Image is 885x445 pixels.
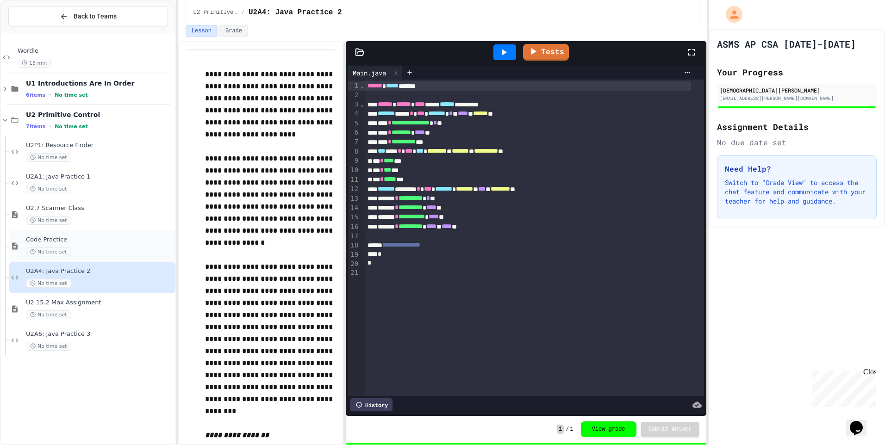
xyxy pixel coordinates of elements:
[348,185,360,194] div: 12
[725,178,869,206] p: Switch to "Grade View" to access the chat feature and communicate with your teacher for help and ...
[348,213,360,222] div: 15
[26,330,174,338] span: U2A6: Java Practice 3
[523,44,569,61] a: Tests
[720,86,874,94] div: [DEMOGRAPHIC_DATA][PERSON_NAME]
[717,66,877,79] h2: Your Progress
[348,147,360,156] div: 8
[26,216,71,225] span: No time set
[8,6,168,26] button: Back to Teams
[360,82,364,89] span: Fold line
[26,79,174,87] span: U1 Introductions Are In Order
[26,111,174,119] span: U2 Primitive Control
[557,425,564,434] span: 1
[18,59,51,68] span: 15 min
[348,204,360,213] div: 14
[26,124,45,130] span: 7 items
[26,185,71,193] span: No time set
[348,68,391,78] div: Main.java
[348,222,360,232] div: 16
[348,250,360,260] div: 19
[26,279,71,288] span: No time set
[26,267,174,275] span: U2A4: Java Practice 2
[26,310,71,319] span: No time set
[26,92,45,98] span: 6 items
[350,398,393,411] div: History
[570,426,573,433] span: 1
[348,166,360,175] div: 10
[348,175,360,185] div: 11
[26,204,174,212] span: U2.7 Scanner Class
[348,66,402,80] div: Main.java
[641,422,699,437] button: Submit Answer
[348,128,360,137] div: 6
[49,91,51,99] span: •
[348,109,360,118] div: 4
[18,47,174,55] span: Wordle
[566,426,569,433] span: /
[26,236,174,244] span: Code Practice
[348,91,360,100] div: 2
[186,25,218,37] button: Lesson
[808,368,876,407] iframe: chat widget
[219,25,248,37] button: Grade
[26,299,174,307] span: U2.15.2 Max Assignment
[717,120,877,133] h2: Assignment Details
[720,95,874,102] div: [EMAIL_ADDRESS][PERSON_NAME][DOMAIN_NAME]
[26,142,174,149] span: U2P1: Resource Finder
[348,194,360,204] div: 13
[717,137,877,148] div: No due date set
[348,119,360,128] div: 5
[846,408,876,436] iframe: chat widget
[348,156,360,166] div: 9
[716,4,745,25] div: My Account
[249,7,342,18] span: U2A4: Java Practice 2
[26,247,71,256] span: No time set
[26,153,71,162] span: No time set
[26,173,174,181] span: U2A1: Java Practice 1
[348,100,360,109] div: 3
[725,163,869,174] h3: Need Help?
[4,4,64,59] div: Chat with us now!Close
[55,92,88,98] span: No time set
[348,241,360,250] div: 18
[581,421,636,437] button: View grade
[348,260,360,269] div: 20
[648,426,692,433] span: Submit Answer
[26,342,71,351] span: No time set
[348,268,360,278] div: 21
[348,232,360,241] div: 17
[348,137,360,147] div: 7
[360,100,364,108] span: Fold line
[193,9,238,16] span: U2 Primitive Control
[717,37,856,50] h1: ASMS AP CSA [DATE]-[DATE]
[74,12,117,21] span: Back to Teams
[49,123,51,130] span: •
[242,9,245,16] span: /
[348,81,360,91] div: 1
[55,124,88,130] span: No time set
